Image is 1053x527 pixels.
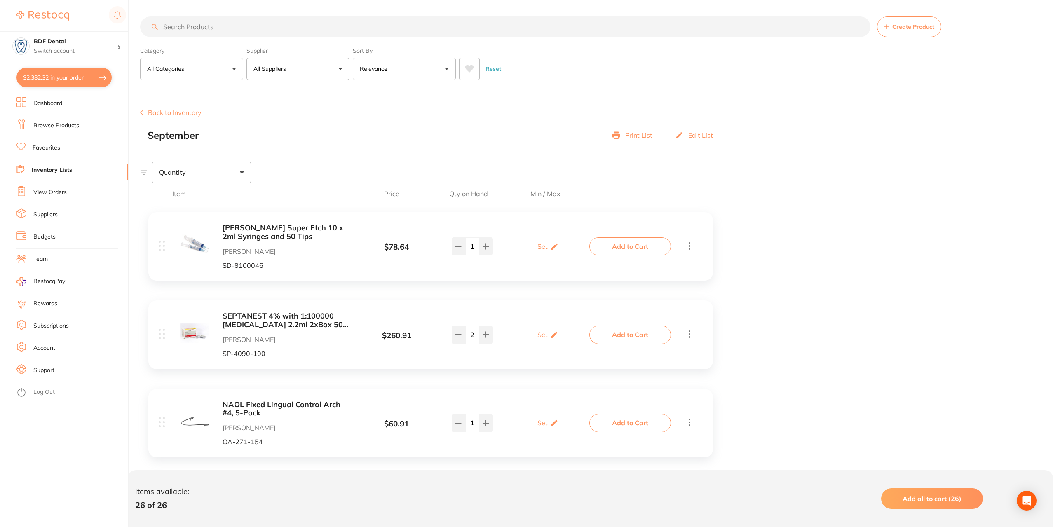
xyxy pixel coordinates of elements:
[360,65,391,73] p: Relevance
[148,130,199,141] h2: September
[502,190,589,197] span: Min / Max
[33,344,55,352] a: Account
[253,65,289,73] p: All Suppliers
[589,237,671,255] button: Add to Cart
[140,109,202,116] button: Back to Inventory
[353,331,440,340] div: $ 260.91
[223,312,353,329] button: SEPTANEST 4% with 1:100000 [MEDICAL_DATA] 2.2ml 2xBox 50 GOLD
[33,99,62,108] a: Dashboard
[223,438,353,445] p: OA-271-154
[148,389,713,457] div: NAOL Fixed Lingual Control Arch #4, 5-Pack [PERSON_NAME] OA-271-154 $60.91 Set Add to Cart
[33,388,55,396] a: Log Out
[353,243,440,252] div: $ 78.64
[33,211,58,219] a: Suppliers
[180,407,209,436] img: NTQuanBn
[537,419,548,426] p: Set
[140,16,870,37] input: Search Products
[589,326,671,344] button: Add to Cart
[33,366,54,375] a: Support
[148,212,713,281] div: [PERSON_NAME] Super Etch 10 x 2ml Syringes and 50 Tips [PERSON_NAME] SD-8100046 $78.64 Set Add to...
[172,190,348,197] span: Item
[33,300,57,308] a: Rewards
[881,488,983,509] button: Add all to cart (26)
[140,58,243,80] button: All Categories
[223,248,353,255] p: [PERSON_NAME]
[180,319,209,348] img: MTAwLmpwZw
[135,487,189,496] p: Items available:
[33,322,69,330] a: Subscriptions
[223,224,353,241] button: [PERSON_NAME] Super Etch 10 x 2ml Syringes and 50 Tips
[180,230,209,260] img: NDYuanBn
[688,131,713,139] p: Edit List
[33,188,67,197] a: View Orders
[34,37,117,46] h4: BDF Dental
[246,58,349,80] button: All Suppliers
[589,414,671,432] button: Add to Cart
[892,23,934,30] span: Create Product
[903,494,962,503] span: Add all to cart (26)
[16,277,26,286] img: RestocqPay
[148,300,713,369] div: SEPTANEST 4% with 1:100000 [MEDICAL_DATA] 2.2ml 2xBox 50 GOLD [PERSON_NAME] SP-4090-100 $260.91 S...
[625,131,652,139] p: Print List
[159,169,186,176] span: Quantity
[353,419,440,429] div: $ 60.91
[147,65,188,73] p: All Categories
[33,122,79,130] a: Browse Products
[877,16,941,37] button: Create Product
[483,58,504,80] button: Reset
[140,47,243,54] label: Category
[16,277,65,286] a: RestocqPay
[16,68,112,87] button: $2,382.32 in your order
[537,243,548,250] p: Set
[436,190,502,197] span: Qty on Hand
[353,47,456,54] label: Sort By
[33,233,56,241] a: Budgets
[135,500,189,510] p: 26 of 26
[32,166,72,174] a: Inventory Lists
[33,255,48,263] a: Team
[16,6,69,25] a: Restocq Logo
[537,331,548,338] p: Set
[348,190,436,197] span: Price
[16,386,126,399] button: Log Out
[353,58,456,80] button: Relevance
[13,38,29,54] img: BDF Dental
[223,424,353,431] p: [PERSON_NAME]
[223,350,353,357] p: SP-4090-100
[246,47,349,54] label: Supplier
[223,336,353,343] p: [PERSON_NAME]
[1017,491,1037,511] div: Open Intercom Messenger
[223,401,353,417] button: NAOL Fixed Lingual Control Arch #4, 5-Pack
[34,47,117,55] p: Switch account
[33,277,65,286] span: RestocqPay
[33,144,60,152] a: Favourites
[223,262,353,269] p: SD-8100046
[16,11,69,21] img: Restocq Logo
